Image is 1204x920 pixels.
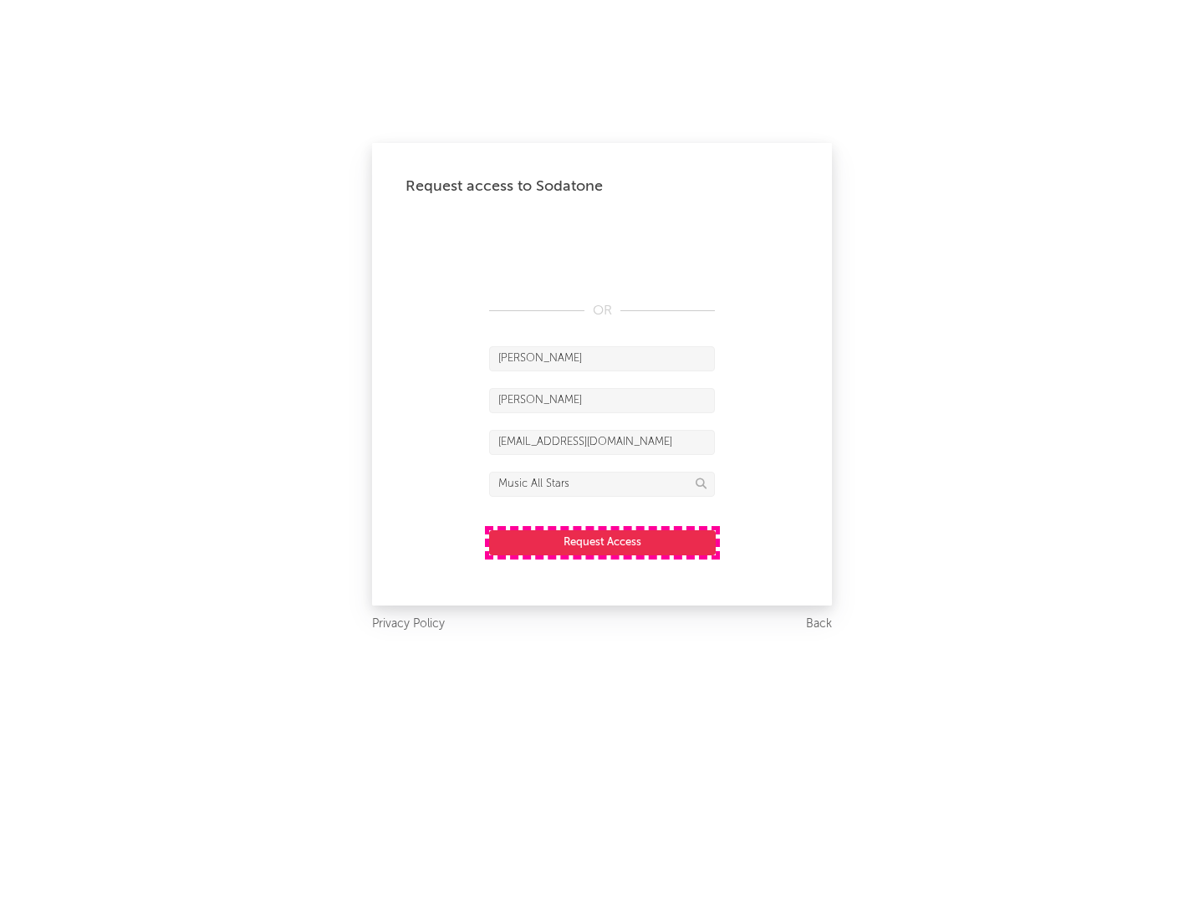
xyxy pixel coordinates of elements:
input: Division [489,472,715,497]
input: Email [489,430,715,455]
a: Privacy Policy [372,614,445,635]
div: Request access to Sodatone [406,176,798,197]
div: OR [489,301,715,321]
button: Request Access [489,530,716,555]
a: Back [806,614,832,635]
input: First Name [489,346,715,371]
input: Last Name [489,388,715,413]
